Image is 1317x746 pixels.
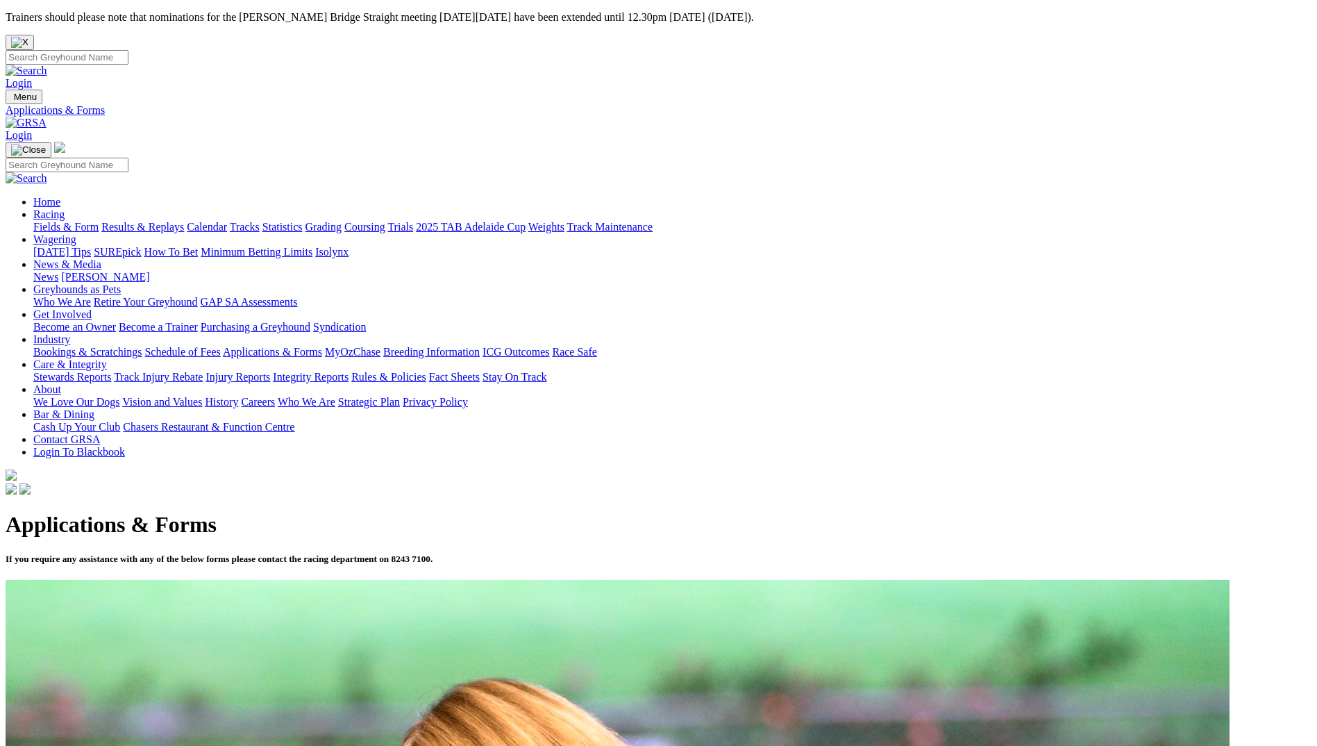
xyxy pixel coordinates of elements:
[383,346,480,358] a: Breeding Information
[6,104,1311,117] a: Applications & Forms
[33,221,99,233] a: Fields & Form
[305,221,342,233] a: Grading
[33,433,100,445] a: Contact GRSA
[144,246,199,258] a: How To Bet
[6,65,47,77] img: Search
[278,396,335,408] a: Who We Are
[33,258,101,270] a: News & Media
[119,321,198,333] a: Become a Trainer
[33,208,65,220] a: Racing
[122,396,202,408] a: Vision and Values
[94,246,141,258] a: SUREpick
[483,346,549,358] a: ICG Outcomes
[33,283,121,295] a: Greyhounds as Pets
[33,346,1311,358] div: Industry
[33,196,60,208] a: Home
[187,221,227,233] a: Calendar
[33,321,1311,333] div: Get Involved
[33,296,91,308] a: Who We Are
[61,271,149,283] a: [PERSON_NAME]
[6,142,51,158] button: Toggle navigation
[338,396,400,408] a: Strategic Plan
[19,483,31,495] img: twitter.svg
[6,158,128,172] input: Search
[114,371,203,383] a: Track Injury Rebate
[33,296,1311,308] div: Greyhounds as Pets
[351,371,426,383] a: Rules & Policies
[33,321,116,333] a: Become an Owner
[33,308,92,320] a: Get Involved
[11,37,28,48] img: X
[201,321,310,333] a: Purchasing a Greyhound
[6,129,32,141] a: Login
[33,233,76,245] a: Wagering
[315,246,349,258] a: Isolynx
[54,142,65,153] img: logo-grsa-white.png
[6,50,128,65] input: Search
[123,421,294,433] a: Chasers Restaurant & Function Centre
[94,296,198,308] a: Retire Your Greyhound
[201,246,312,258] a: Minimum Betting Limits
[33,408,94,420] a: Bar & Dining
[273,371,349,383] a: Integrity Reports
[230,221,260,233] a: Tracks
[6,483,17,495] img: facebook.svg
[262,221,303,233] a: Statistics
[33,371,1311,383] div: Care & Integrity
[552,346,596,358] a: Race Safe
[33,446,125,458] a: Login To Blackbook
[11,144,46,156] img: Close
[33,246,1311,258] div: Wagering
[33,383,61,395] a: About
[325,346,380,358] a: MyOzChase
[33,346,142,358] a: Bookings & Scratchings
[33,221,1311,233] div: Racing
[6,117,47,129] img: GRSA
[528,221,564,233] a: Weights
[33,396,119,408] a: We Love Our Dogs
[33,271,1311,283] div: News & Media
[33,371,111,383] a: Stewards Reports
[567,221,653,233] a: Track Maintenance
[6,77,32,89] a: Login
[416,221,526,233] a: 2025 TAB Adelaide Cup
[33,358,107,370] a: Care & Integrity
[387,221,413,233] a: Trials
[6,90,42,104] button: Toggle navigation
[101,221,184,233] a: Results & Replays
[33,333,70,345] a: Industry
[33,421,1311,433] div: Bar & Dining
[205,396,238,408] a: History
[344,221,385,233] a: Coursing
[6,554,1311,565] h5: If you require any assistance with any of the below forms please contact the racing department on...
[313,321,366,333] a: Syndication
[223,346,322,358] a: Applications & Forms
[14,92,37,102] span: Menu
[201,296,298,308] a: GAP SA Assessments
[205,371,270,383] a: Injury Reports
[33,396,1311,408] div: About
[6,470,17,481] img: logo-grsa-white.png
[6,35,34,50] button: Close
[33,421,120,433] a: Cash Up Your Club
[33,246,91,258] a: [DATE] Tips
[241,396,275,408] a: Careers
[403,396,468,408] a: Privacy Policy
[429,371,480,383] a: Fact Sheets
[144,346,220,358] a: Schedule of Fees
[6,512,1311,538] h1: Applications & Forms
[6,172,47,185] img: Search
[483,371,546,383] a: Stay On Track
[33,271,58,283] a: News
[6,11,1311,24] p: Trainers should please note that nominations for the [PERSON_NAME] Bridge Straight meeting [DATE]...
